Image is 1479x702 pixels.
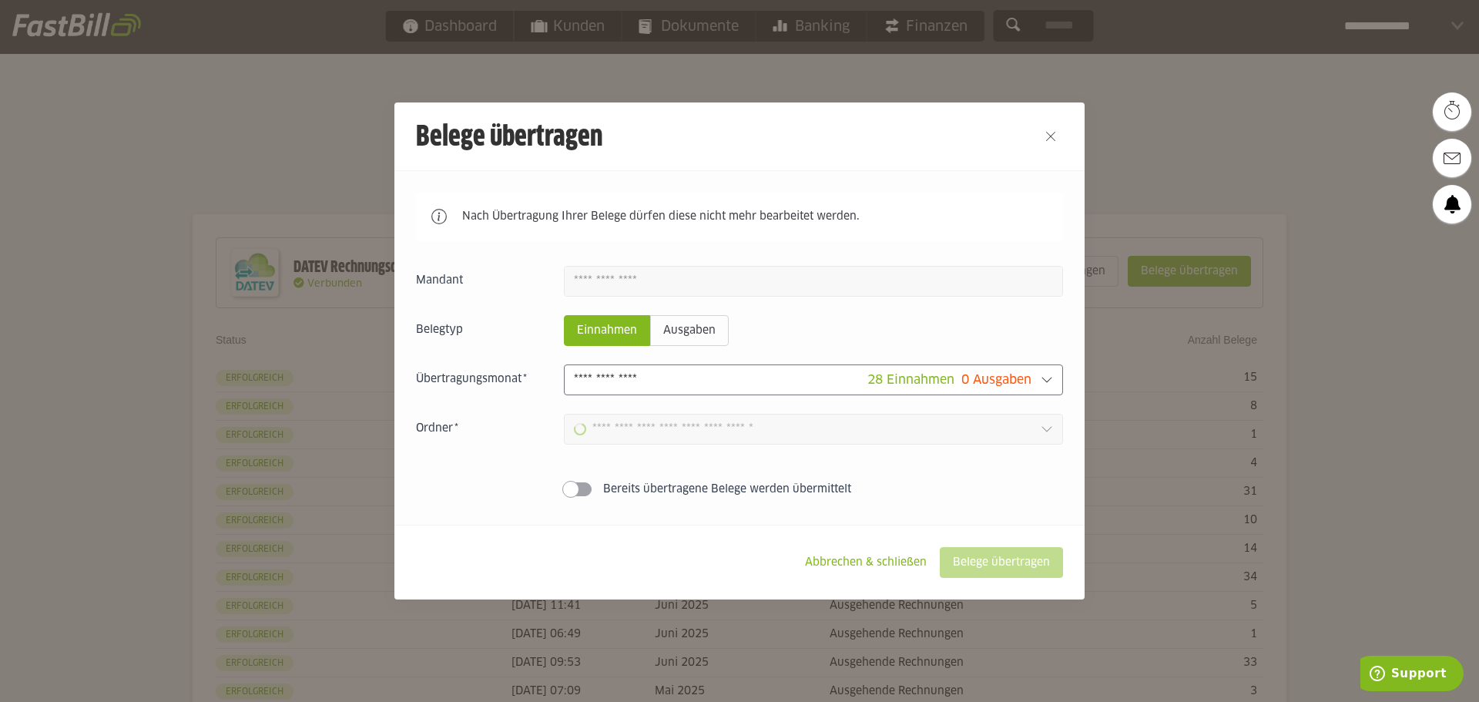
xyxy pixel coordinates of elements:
sl-radio-button: Einnahmen [564,315,650,346]
sl-switch: Bereits übertragene Belege werden übermittelt [416,482,1063,497]
span: 0 Ausgaben [961,374,1031,386]
sl-button: Abbrechen & schließen [792,547,940,578]
sl-button: Belege übertragen [940,547,1063,578]
span: 28 Einnahmen [867,374,954,386]
sl-radio-button: Ausgaben [650,315,729,346]
iframe: Öffnet ein Widget, in dem Sie weitere Informationen finden [1360,656,1464,694]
